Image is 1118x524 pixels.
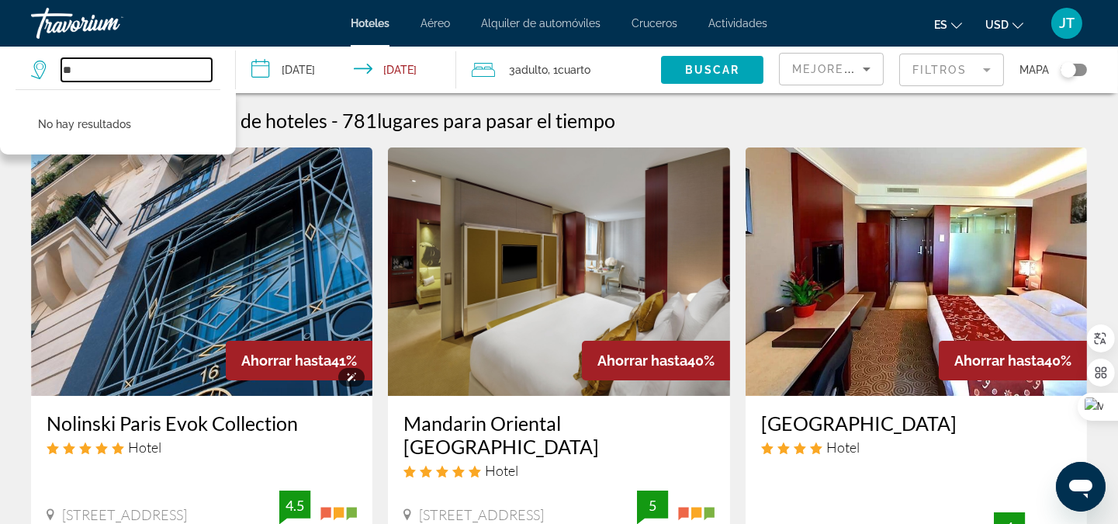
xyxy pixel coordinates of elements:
div: 4.5 [279,496,310,515]
span: Ahorrar hasta [241,352,331,369]
img: Hotel image [31,147,372,396]
div: 5 star Hotel [403,462,714,479]
mat-select: Sort by [792,60,871,78]
h2: 781 [342,109,615,132]
span: Ahorrar hasta [597,352,687,369]
p: No hay resultados [38,113,131,135]
img: Hotel image [388,147,729,396]
span: Cuarto [558,64,590,76]
button: Check-in date: Oct 3, 2025 Check-out date: Oct 6, 2025 [236,47,456,93]
span: , 1 [548,59,590,81]
a: Mandarin Oriental [GEOGRAPHIC_DATA] [403,411,714,458]
a: Actividades [708,17,767,29]
span: Buscar [685,64,740,76]
a: Cruceros [632,17,677,29]
span: 3 [509,59,548,81]
a: Nolinski Paris Evok Collection [47,411,357,435]
iframe: Botón para iniciar la ventana de mensajería [1056,462,1106,512]
div: 5 star Hotel [47,439,357,456]
button: Change currency [985,13,1023,36]
span: - [331,109,338,132]
div: 40% [582,341,730,380]
a: Aéreo [421,17,450,29]
div: 4 star Hotel [761,439,1071,456]
a: Hoteles [351,17,389,29]
button: User Menu [1047,7,1087,40]
a: Alquiler de automóviles [481,17,601,29]
span: Adulto [515,64,548,76]
button: Travelers: 3 adults, 0 children [456,47,661,93]
span: Mapa [1019,59,1049,81]
span: Ahorrar hasta [954,352,1044,369]
a: Travorium [31,3,186,43]
span: Hotel [128,439,161,456]
span: Hotel [485,462,518,479]
a: [GEOGRAPHIC_DATA] [761,411,1071,435]
img: Hotel image [746,147,1087,396]
span: [STREET_ADDRESS] [62,506,187,523]
div: 5 [637,496,668,515]
div: 40% [939,341,1087,380]
span: Mejores descuentos [792,63,947,75]
span: Hotel [826,439,860,456]
button: Change language [934,13,962,36]
span: JT [1059,16,1075,31]
span: USD [985,19,1009,31]
button: Filter [899,53,1004,87]
span: [STREET_ADDRESS] [419,506,544,523]
div: 41% [226,341,372,380]
button: Toggle map [1049,63,1087,77]
span: es [934,19,947,31]
span: lugares para pasar el tiempo [377,109,615,132]
button: Buscar [661,56,763,84]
